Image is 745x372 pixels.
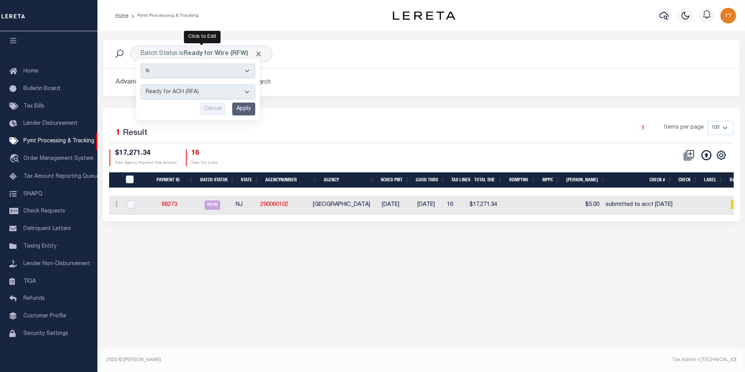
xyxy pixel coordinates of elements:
th: Check #: activate to sort column ascending [608,172,675,188]
button: Advanced Search [116,75,180,90]
img: svg+xml;base64,PHN2ZyB4bWxucz0iaHR0cDovL3d3dy53My5vcmcvMjAwMC9zdmciIHBvaW50ZXItZXZlbnRzPSJub25lIi... [720,8,736,23]
td: NJ [233,196,257,215]
span: Lender Non-Disbursement [23,261,90,267]
th: Rdmptns: activate to sort column ascending [506,172,539,188]
span: Click to Remove [254,50,263,58]
th: Total Due: activate to sort column ascending [471,172,506,188]
th: Tax Lines [448,172,471,188]
th: Good Thru: activate to sort column ascending [413,172,448,188]
img: logo-dark.svg [393,11,455,20]
div: Batch Status is [131,46,272,62]
th: Bill Fee: activate to sort column ascending [563,172,608,188]
span: Refunds [23,296,45,301]
span: Taxing Entity [23,244,56,249]
span: Order Management System [23,156,94,161]
span: Items per page [664,124,704,132]
p: Total Tax Lines [191,160,218,166]
span: Home [23,69,38,74]
span: RFW [205,200,220,210]
td: [DATE] [373,196,408,215]
th: Label: activate to sort column ascending [701,172,727,188]
td: $5.00 [557,196,602,215]
span: Security Settings [23,331,68,337]
td: $17,271.34 [466,196,501,215]
span: Check Requests [23,209,65,214]
th: Batch Status: activate to sort column ascending [197,172,238,188]
a: Home [115,13,129,18]
h4: $17,271.34 [115,149,177,158]
th: PayeePmtBatchStatus [121,172,146,188]
span: TIQA [23,278,36,284]
td: 16 [444,196,466,215]
span: 1 [116,129,120,137]
input: Apply [232,103,255,115]
b: Ready for Wire (RFW) [184,51,263,57]
th: Check: activate to sort column ascending [675,172,701,188]
i: travel_explore [9,154,22,164]
span: Pymt Processing & Tracking [23,138,94,144]
a: 1 [639,124,647,132]
span: Customer Profile [23,314,66,319]
span: Bulletin Board [23,86,60,92]
th: MPPC: activate to sort column ascending [539,172,563,188]
h4: 16 [191,149,218,158]
div: Click to Edit [184,31,221,43]
span: Tax Amount Reporting Queue [23,174,99,179]
a: 290060102 [260,202,288,207]
td: submitted to acct [DATE] [602,196,676,215]
span: Delinquent Letters [23,226,71,232]
th: AgencyNumber: activate to sort column ascending [262,172,321,188]
span: Lender Disbursement [23,121,78,126]
div: Tax Admin v.[TECHNICAL_ID] [427,356,736,363]
th: Payment ID: activate to sort column ascending [146,172,197,188]
img: open-file-folder.png [730,199,743,211]
label: Result [123,127,147,140]
td: [GEOGRAPHIC_DATA] [310,196,373,215]
td: [DATE] [408,196,444,215]
th: SCHED PMT: activate to sort column ascending [377,172,413,188]
th: State: activate to sort column ascending [238,172,262,188]
a: 88273 [162,202,177,207]
span: Tax Bills [23,104,44,109]
p: Total Agency Payment Due Amount [115,160,177,166]
span: SNAPQ [23,191,42,197]
li: Pymt Processing & Tracking [129,12,199,19]
input: Cancel [200,103,226,115]
th: Agency: activate to sort column ascending [321,172,377,188]
div: 2025 © [PERSON_NAME]. [101,356,422,363]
